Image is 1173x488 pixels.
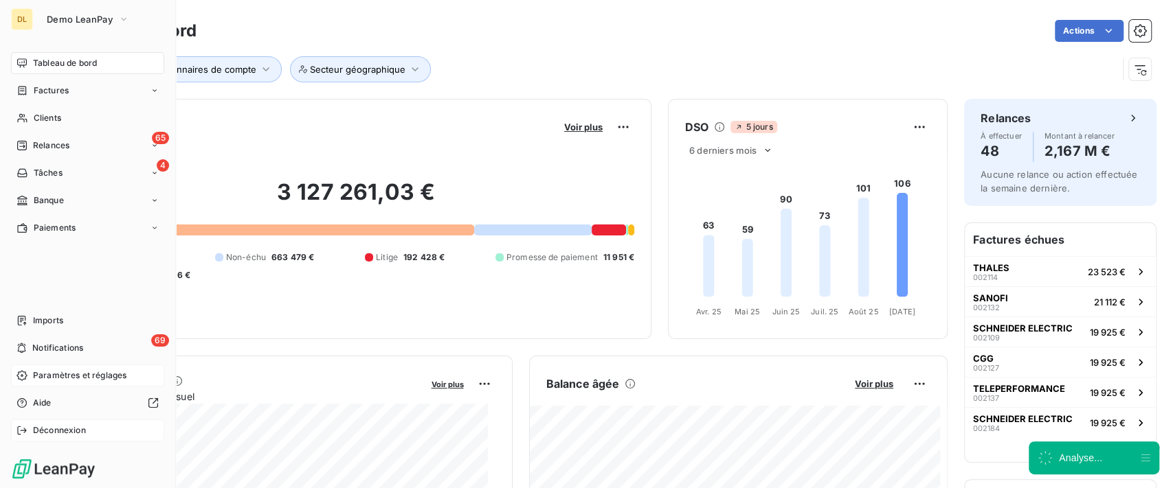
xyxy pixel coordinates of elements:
span: Banque [34,194,64,207]
span: 69 [151,334,169,347]
span: Gestionnaires de compte [149,64,256,75]
span: 002114 [973,273,998,281]
span: 663 479 € [271,251,314,264]
span: THALES [973,262,1009,273]
tspan: Mai 25 [735,306,760,316]
span: 19 925 € [1090,387,1126,398]
button: Gestionnaires de compte [129,56,282,82]
span: Aucune relance ou action effectuée la semaine dernière. [981,169,1137,194]
tspan: [DATE] [889,306,915,316]
button: Secteur géographique [290,56,431,82]
tspan: Juin 25 [772,306,800,316]
h6: DSO [685,119,708,135]
button: CGG00212719 925 € [965,347,1156,377]
span: Voir plus [564,121,603,132]
tspan: Juil. 25 [811,306,838,316]
span: 21 112 € [1094,297,1126,307]
span: Notifications [32,342,83,354]
img: Logo LeanPay [11,458,96,480]
span: 002109 [973,334,1000,342]
span: Voir plus [432,380,464,389]
span: 19 925 € [1090,327,1126,338]
tspan: Août 25 [848,306,878,316]
span: Voir plus [855,378,893,389]
tspan: Avr. 25 [696,306,722,316]
button: SCHNEIDER ELECTRIC00218419 925 € [965,407,1156,437]
button: Voir plus [851,377,897,390]
span: Non-échu [226,251,266,264]
button: THALES00211423 523 € [965,256,1156,286]
span: 11 951 € [603,251,634,264]
span: Tableau de bord [33,57,97,69]
span: Promesse de paiement [506,251,598,264]
span: Déconnexion [33,424,86,437]
span: SANOFI [973,292,1008,303]
span: 6 derniers mois [689,145,757,156]
span: Aide [33,397,52,409]
span: 5 jours [730,121,777,133]
span: Demo LeanPay [47,14,113,25]
div: DL [11,8,33,30]
a: Aide [11,392,164,414]
h6: Factures échues [965,223,1156,256]
span: 19 925 € [1090,357,1126,368]
button: TELEPERFORMANCE00213719 925 € [965,377,1156,407]
span: Montant à relancer [1044,132,1115,140]
span: 002137 [973,394,999,402]
span: Factures [34,84,69,97]
span: Tâches [34,167,63,179]
span: Clients [34,112,61,124]
span: 23 523 € [1088,266,1126,277]
span: 65 [152,132,169,144]
span: SCHNEIDER ELECTRIC [973,413,1073,424]
h6: Balance âgée [546,375,620,392]
span: Imports [33,314,63,327]
button: SANOFI00213221 112 € [965,286,1156,316]
span: Chiffre d'affaires mensuel [78,389,422,404]
span: Litige [376,251,398,264]
span: Paramètres et réglages [33,369,126,382]
h4: 48 [981,140,1022,162]
span: 192 428 € [403,251,445,264]
span: Secteur géographique [310,64,405,75]
button: Actions [1055,20,1124,42]
button: SCHNEIDER ELECTRIC00210919 925 € [965,316,1156,347]
span: 4 [157,159,169,172]
h2: 3 127 261,03 € [78,178,634,220]
span: 002127 [973,364,999,372]
button: Voir plus [560,121,607,133]
span: Relances [33,139,69,152]
h4: 2,167 M € [1044,140,1115,162]
span: Paiements [34,222,76,234]
span: 19 925 € [1090,417,1126,428]
span: 002184 [973,424,1000,432]
span: TELEPERFORMANCE [973,383,1065,394]
span: À effectuer [981,132,1022,140]
h6: Relances [981,110,1031,126]
button: Voir plus [427,377,468,390]
span: CGG [973,353,994,364]
span: 002132 [973,303,1000,312]
span: SCHNEIDER ELECTRIC [973,323,1073,334]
